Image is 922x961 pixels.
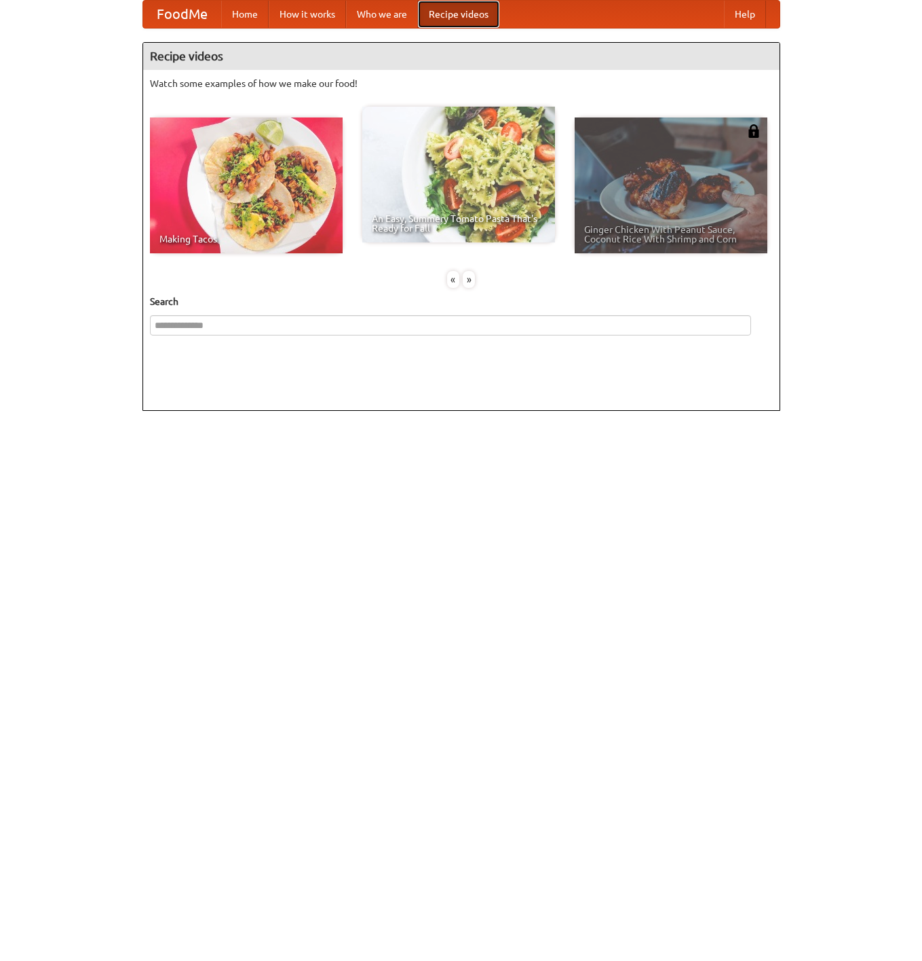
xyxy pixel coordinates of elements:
h5: Search [150,295,773,308]
a: FoodMe [143,1,221,28]
a: Home [221,1,269,28]
span: An Easy, Summery Tomato Pasta That's Ready for Fall [372,214,545,233]
span: Making Tacos [159,234,333,244]
a: How it works [269,1,346,28]
div: « [447,271,459,288]
a: Who we are [346,1,418,28]
img: 483408.png [747,124,761,138]
div: » [463,271,475,288]
p: Watch some examples of how we make our food! [150,77,773,90]
a: Recipe videos [418,1,499,28]
a: An Easy, Summery Tomato Pasta That's Ready for Fall [362,107,555,242]
a: Making Tacos [150,117,343,253]
a: Help [724,1,766,28]
h4: Recipe videos [143,43,780,70]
